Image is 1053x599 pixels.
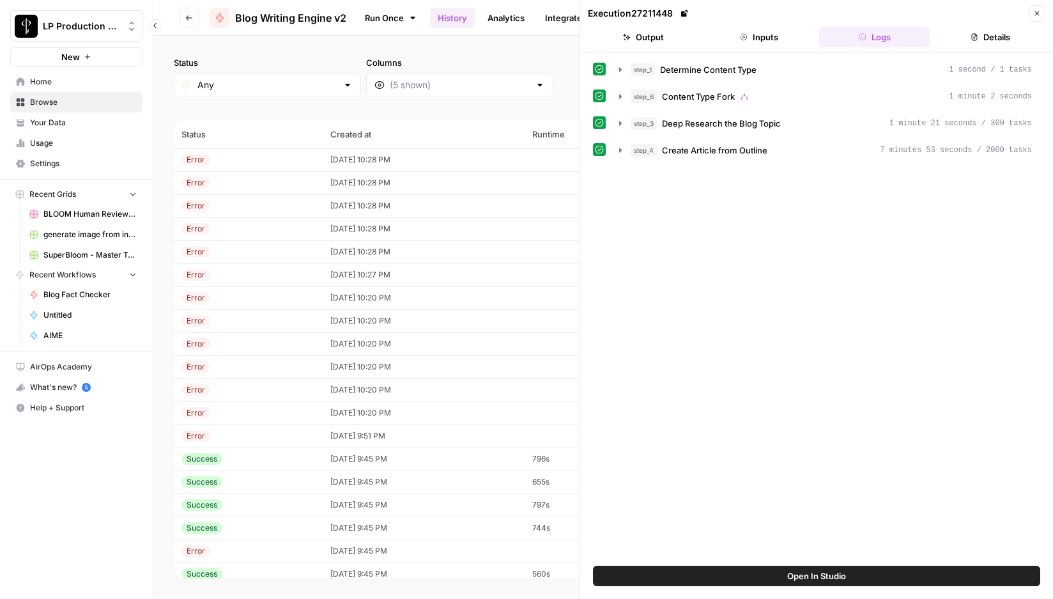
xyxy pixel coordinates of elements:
[611,140,1040,160] button: 7 minutes 53 seconds / 2000 tasks
[525,563,652,586] td: 560s
[323,263,524,286] td: [DATE] 10:27 PM
[30,361,137,373] span: AirOps Academy
[181,476,222,488] div: Success
[29,269,96,281] span: Recent Workflows
[323,217,524,240] td: [DATE] 10:28 PM
[323,424,524,447] td: [DATE] 9:51 PM
[10,113,142,133] a: Your Data
[30,97,137,108] span: Browse
[323,332,524,355] td: [DATE] 10:20 PM
[323,378,524,401] td: [DATE] 10:20 PM
[525,517,652,540] td: 744s
[181,522,222,534] div: Success
[24,284,142,305] a: Blog Fact Checker
[24,245,142,265] a: SuperBloom - Master Topic List
[235,10,346,26] span: Blog Writing Engine v2
[11,378,142,397] div: What's new?
[181,384,210,396] div: Error
[631,117,657,130] span: step_3
[430,8,475,28] a: History
[29,189,76,200] span: Recent Grids
[15,15,38,38] img: LP Production Workloads Logo
[366,56,553,69] label: Columns
[323,401,524,424] td: [DATE] 10:20 PM
[323,471,524,494] td: [DATE] 9:45 PM
[210,8,346,28] a: Blog Writing Engine v2
[43,208,137,220] span: BLOOM Human Review (ver2)
[323,240,524,263] td: [DATE] 10:28 PM
[30,117,137,128] span: Your Data
[174,97,1033,120] span: (58 records)
[30,137,137,149] span: Usage
[935,27,1045,47] button: Details
[10,47,142,66] button: New
[480,8,532,28] a: Analytics
[588,7,691,20] div: Execution 27211448
[181,338,210,350] div: Error
[880,144,1032,156] span: 7 minutes 53 seconds / 2000 tasks
[43,330,137,341] span: AIME
[323,447,524,471] td: [DATE] 9:45 PM
[181,545,210,557] div: Error
[662,144,767,157] span: Create Article from Outline
[10,398,142,418] button: Help + Support
[43,20,120,33] span: LP Production Workloads
[949,91,1032,102] span: 1 minute 2 seconds
[30,76,137,88] span: Home
[10,357,142,377] a: AirOps Academy
[660,63,757,76] span: Determine Content Type
[611,59,1040,80] button: 1 second / 1 tasks
[10,153,142,174] a: Settings
[24,305,142,325] a: Untitled
[323,286,524,309] td: [DATE] 10:20 PM
[30,402,137,414] span: Help + Support
[181,407,210,419] div: Error
[662,90,735,103] span: Content Type Fork
[323,171,524,194] td: [DATE] 10:28 PM
[181,315,210,327] div: Error
[525,120,652,148] th: Runtime
[43,249,137,261] span: SuperBloom - Master Topic List
[181,269,210,281] div: Error
[631,90,657,103] span: step_6
[588,27,698,47] button: Output
[323,194,524,217] td: [DATE] 10:28 PM
[593,566,1040,586] button: Open In Studio
[949,64,1032,75] span: 1 second / 1 tasks
[611,113,1040,134] button: 1 minute 21 seconds / 300 tasks
[525,471,652,494] td: 655s
[10,72,142,92] a: Home
[703,27,814,47] button: Inputs
[181,177,210,189] div: Error
[323,540,524,563] td: [DATE] 9:45 PM
[10,377,142,398] button: What's new? 5
[181,223,210,235] div: Error
[10,92,142,113] a: Browse
[537,8,590,28] a: Integrate
[390,79,530,91] input: (5 shown)
[323,494,524,517] td: [DATE] 9:45 PM
[181,292,210,304] div: Error
[611,86,1040,107] button: 1 minute 2 seconds
[24,224,142,245] a: generate image from input image (copyright tests) duplicate Grid
[357,7,425,29] a: Run Once
[181,361,210,373] div: Error
[10,133,142,153] a: Usage
[631,63,655,76] span: step_1
[662,117,781,130] span: Deep Research the Blog Topic
[181,246,210,258] div: Error
[181,154,210,166] div: Error
[323,148,524,171] td: [DATE] 10:28 PM
[819,27,930,47] button: Logs
[787,570,846,582] span: Open In Studio
[197,79,337,91] input: Any
[181,430,210,442] div: Error
[181,568,222,580] div: Success
[84,384,88,391] text: 5
[323,355,524,378] td: [DATE] 10:20 PM
[43,309,137,321] span: Untitled
[323,563,524,586] td: [DATE] 9:45 PM
[24,325,142,346] a: AIME
[61,51,80,63] span: New
[181,499,222,511] div: Success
